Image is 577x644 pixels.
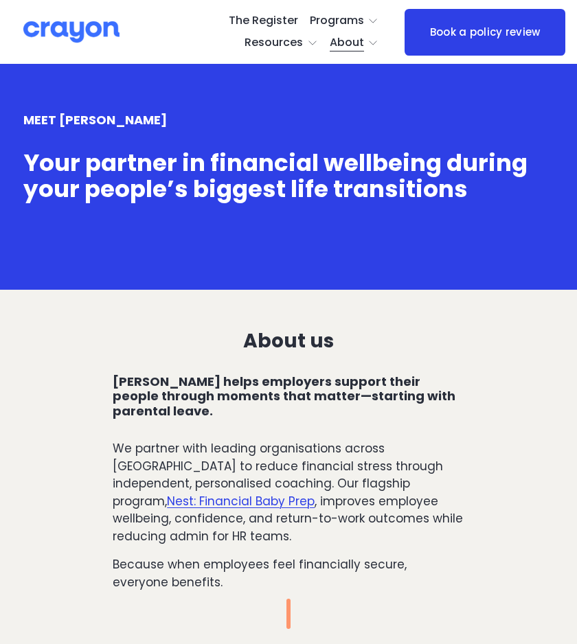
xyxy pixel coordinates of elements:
[113,440,464,545] p: We partner with leading organisations across [GEOGRAPHIC_DATA] to reduce financial stress through...
[330,32,379,54] a: folder dropdown
[23,113,554,127] h4: MEET [PERSON_NAME]
[229,10,298,32] a: The Register
[245,33,303,53] span: Resources
[23,146,532,205] span: Your partner in financial wellbeing during your people’s biggest life transitions
[113,330,464,352] h3: About us
[405,9,565,56] a: Book a policy review
[310,10,379,32] a: folder dropdown
[245,32,318,54] a: folder dropdown
[167,493,315,509] a: Nest: Financial Baby Prep
[113,556,464,591] p: Because when employees feel financially secure, everyone benefits.
[330,33,364,53] span: About
[113,373,458,419] strong: [PERSON_NAME] helps employers support their people through moments that matter—starting with pare...
[310,11,364,31] span: Programs
[23,20,120,44] img: Crayon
